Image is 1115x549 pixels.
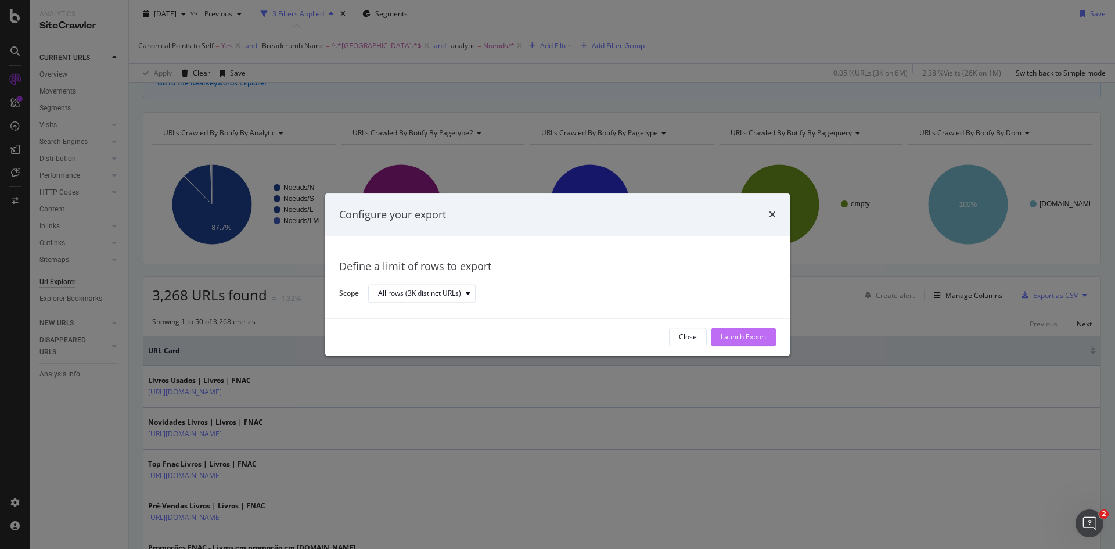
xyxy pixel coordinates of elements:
div: modal [325,193,790,356]
div: times [769,207,776,223]
div: Define a limit of rows to export [339,260,776,275]
span: 2 [1099,509,1109,519]
label: Scope [339,288,359,301]
iframe: Intercom live chat [1076,509,1103,537]
div: Launch Export [721,332,767,342]
div: All rows (3K distinct URLs) [378,290,461,297]
div: Configure your export [339,207,446,223]
button: All rows (3K distinct URLs) [368,285,476,303]
button: Close [669,328,707,346]
button: Launch Export [711,328,776,346]
div: Close [679,332,697,342]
